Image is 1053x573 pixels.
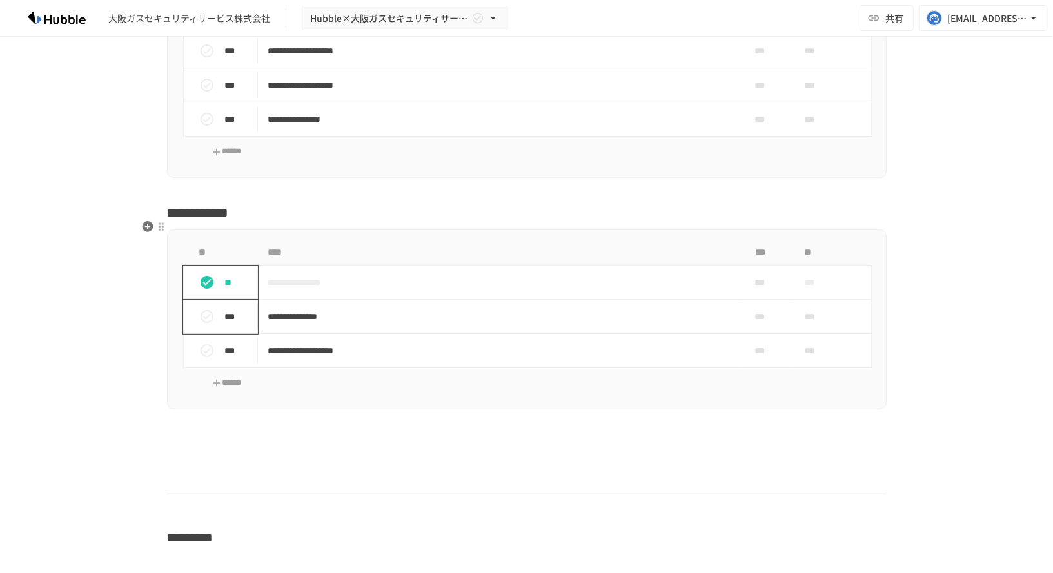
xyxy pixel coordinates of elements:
button: 共有 [860,5,914,31]
div: [EMAIL_ADDRESS][DOMAIN_NAME] [947,10,1027,26]
img: HzDRNkGCf7KYO4GfwKnzITak6oVsp5RHeZBEM1dQFiQ [15,8,98,28]
div: 大阪ガスセキュリティサービス株式会社 [108,12,270,25]
button: Hubble×大阪ガスセキュリティサービス株式会社様 オンボーディングプロジェクト [302,6,508,31]
span: Hubble×大阪ガスセキュリティサービス株式会社様 オンボーディングプロジェクト [310,10,469,26]
button: [EMAIL_ADDRESS][DOMAIN_NAME] [919,5,1048,31]
span: 共有 [885,11,903,25]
